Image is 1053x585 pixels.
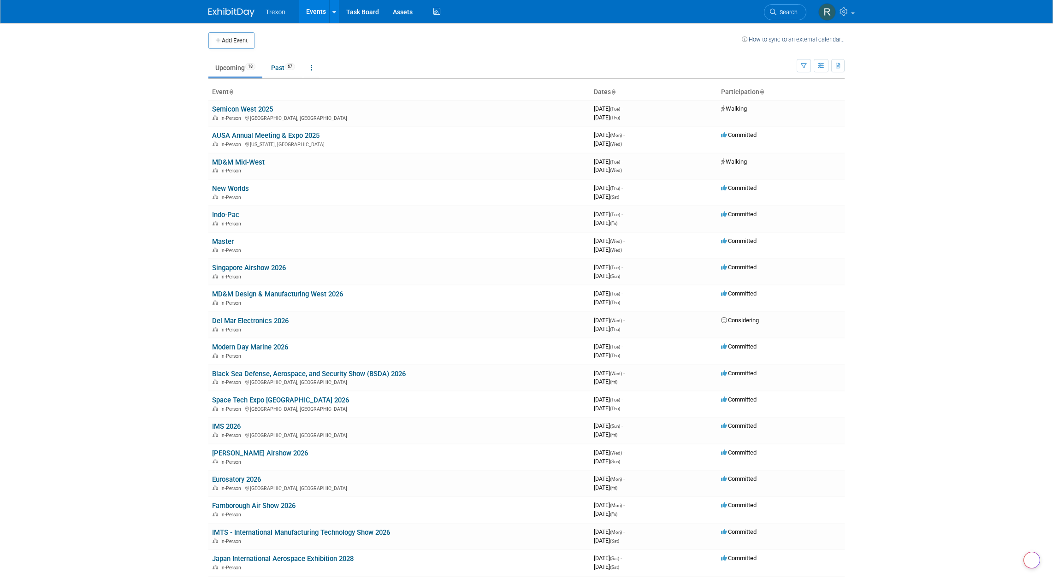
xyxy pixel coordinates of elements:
a: Del Mar Electronics 2026 [212,317,289,325]
span: Committed [721,502,757,508]
a: Search [764,4,806,20]
span: [DATE] [594,166,622,173]
span: In-Person [220,379,244,385]
span: [DATE] [594,370,625,377]
img: In-Person Event [213,485,218,490]
a: How to sync to an external calendar... [742,36,845,43]
span: In-Person [220,485,244,491]
span: - [623,131,625,138]
img: In-Person Event [213,142,218,146]
span: - [621,105,623,112]
img: In-Person Event [213,248,218,252]
span: Committed [721,422,757,429]
img: In-Person Event [213,221,218,225]
span: Committed [721,290,757,297]
th: Participation [717,84,845,100]
span: [DATE] [594,246,622,253]
span: [DATE] [594,299,620,306]
a: Sort by Event Name [229,88,233,95]
span: In-Person [220,115,244,121]
span: - [623,475,625,482]
span: [DATE] [594,325,620,332]
span: [DATE] [594,343,623,350]
a: Semicon West 2025 [212,105,273,113]
a: Indo-Pac [212,211,239,219]
span: In-Person [220,459,244,465]
span: 67 [285,63,295,70]
span: (Wed) [610,248,622,253]
span: In-Person [220,512,244,518]
span: Committed [721,264,757,271]
img: In-Person Event [213,274,218,278]
img: In-Person Event [213,300,218,305]
span: [DATE] [594,211,623,218]
a: Past67 [264,59,302,77]
span: In-Person [220,406,244,412]
span: [DATE] [594,193,619,200]
span: - [623,370,625,377]
span: [DATE] [594,555,622,561]
img: In-Person Event [213,459,218,464]
a: AUSA Annual Meeting & Expo 2025 [212,131,319,140]
span: [DATE] [594,449,625,456]
span: (Mon) [610,530,622,535]
span: (Wed) [610,239,622,244]
div: [GEOGRAPHIC_DATA], [GEOGRAPHIC_DATA] [212,484,586,491]
span: (Sat) [610,565,619,570]
a: Japan International Aerospace Exhibition 2028 [212,555,354,563]
span: [DATE] [594,219,617,226]
a: Upcoming18 [208,59,262,77]
span: Committed [721,237,757,244]
th: Dates [590,84,717,100]
span: In-Person [220,221,244,227]
span: (Wed) [610,371,622,376]
span: Committed [721,343,757,350]
span: Committed [721,449,757,456]
span: [DATE] [594,422,623,429]
span: (Tue) [610,265,620,270]
a: Master [212,237,234,246]
span: In-Person [220,274,244,280]
span: [DATE] [594,140,622,147]
img: In-Person Event [213,168,218,172]
span: Committed [721,475,757,482]
span: Committed [721,131,757,138]
div: [US_STATE], [GEOGRAPHIC_DATA] [212,140,586,148]
a: Black Sea Defense, Aerospace, and Security Show (BSDA) 2026 [212,370,406,378]
span: (Wed) [610,142,622,147]
span: In-Person [220,168,244,174]
span: Committed [721,528,757,535]
a: IMS 2026 [212,422,241,431]
span: - [623,528,625,535]
span: (Sat) [610,195,619,200]
span: - [621,184,623,191]
span: [DATE] [594,458,620,465]
a: New Worlds [212,184,249,193]
a: MD&M Design & Manufacturing West 2026 [212,290,343,298]
span: Committed [721,211,757,218]
span: - [623,317,625,324]
span: (Sun) [610,274,620,279]
img: Ryan Flores [818,3,836,21]
span: - [621,422,623,429]
a: IMTS - International Manufacturing Technology Show 2026 [212,528,390,537]
span: [DATE] [594,431,617,438]
span: (Mon) [610,133,622,138]
span: - [621,264,623,271]
a: [PERSON_NAME] Airshow 2026 [212,449,308,457]
span: (Fri) [610,512,617,517]
span: (Tue) [610,291,620,296]
div: [GEOGRAPHIC_DATA], [GEOGRAPHIC_DATA] [212,431,586,438]
img: In-Person Event [213,406,218,411]
span: (Thu) [610,327,620,332]
span: (Thu) [610,300,620,305]
span: Committed [721,184,757,191]
img: In-Person Event [213,538,218,543]
a: Eurosatory 2026 [212,475,261,484]
span: Trexon [266,8,285,16]
span: Considering [721,317,759,324]
span: (Mon) [610,503,622,508]
span: Search [776,9,798,16]
span: [DATE] [594,105,623,112]
span: (Thu) [610,186,620,191]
